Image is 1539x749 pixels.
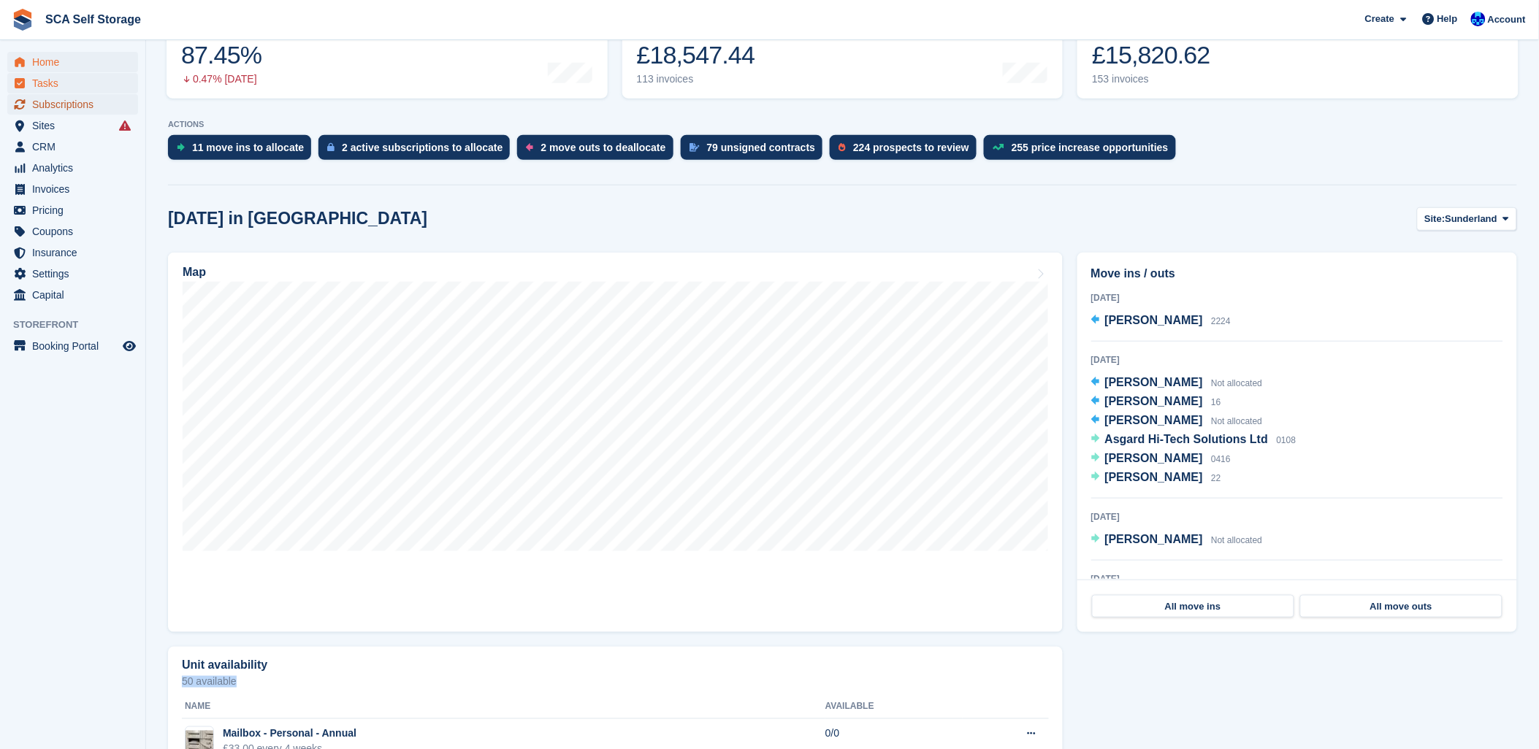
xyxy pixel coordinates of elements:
span: Create [1365,12,1394,26]
a: [PERSON_NAME] Not allocated [1091,412,1263,431]
span: Site: [1425,212,1446,226]
div: 11 move ins to allocate [192,142,304,153]
span: Booking Portal [32,336,120,356]
span: [PERSON_NAME] [1105,414,1203,426]
a: menu [7,137,138,157]
a: [PERSON_NAME] 0416 [1091,450,1231,469]
span: 16 [1211,397,1221,407]
h2: Move ins / outs [1091,265,1503,283]
i: Smart entry sync failures have occurred [119,120,131,131]
span: [PERSON_NAME] [1105,533,1203,545]
span: Tasks [32,73,120,93]
div: £15,820.62 [1092,40,1210,70]
th: Available [825,696,963,719]
img: stora-icon-8386f47178a22dfd0bd8f6a31ec36ba5ce8667c1dd55bd0f319d3a0aa187defe.svg [12,9,34,31]
a: [PERSON_NAME] 16 [1091,393,1221,412]
span: CRM [32,137,120,157]
button: Site: Sunderland [1417,207,1517,231]
a: 2 active subscriptions to allocate [318,135,517,167]
a: SCA Self Storage [39,7,147,31]
span: Not allocated [1211,535,1262,545]
span: 0108 [1277,435,1296,445]
a: Preview store [121,337,138,355]
a: All move outs [1300,595,1502,618]
a: 224 prospects to review [830,135,984,167]
div: 113 invoices [637,73,755,85]
span: Asgard Hi-Tech Solutions Ltd [1105,433,1269,445]
a: menu [7,221,138,242]
div: [DATE] [1091,353,1503,366]
a: [PERSON_NAME] 22 [1091,469,1221,488]
div: 153 invoices [1092,73,1210,85]
span: [PERSON_NAME] [1105,395,1203,407]
h2: Map [183,266,206,279]
h2: [DATE] in [GEOGRAPHIC_DATA] [168,209,427,228]
span: Not allocated [1211,378,1262,388]
div: Mailbox - Personal - Annual [223,726,356,742]
span: 2224 [1211,316,1231,326]
span: [PERSON_NAME] [1105,376,1203,388]
a: Awaiting payment £15,820.62 153 invoices [1077,6,1519,99]
span: Sites [32,115,120,136]
p: 50 available [182,677,1049,687]
span: Storefront [13,318,145,332]
th: Name [182,696,825,719]
div: 224 prospects to review [853,142,969,153]
div: £18,547.44 [637,40,755,70]
span: Subscriptions [32,94,120,115]
span: Insurance [32,242,120,263]
div: 2 active subscriptions to allocate [342,142,503,153]
img: move_ins_to_allocate_icon-fdf77a2bb77ea45bf5b3d319d69a93e2d87916cf1d5bf7949dd705db3b84f3ca.svg [177,143,185,152]
span: Analytics [32,158,120,178]
span: 22 [1211,473,1221,483]
img: active_subscription_to_allocate_icon-d502201f5373d7db506a760aba3b589e785aa758c864c3986d89f69b8ff3... [327,142,335,152]
p: ACTIONS [168,120,1517,129]
span: [PERSON_NAME] [1105,471,1203,483]
span: [PERSON_NAME] [1105,452,1203,464]
a: 79 unsigned contracts [681,135,830,167]
a: [PERSON_NAME] Not allocated [1091,531,1263,550]
span: Coupons [32,221,120,242]
a: 11 move ins to allocate [168,135,318,167]
div: [DATE] [1091,572,1503,585]
span: Help [1437,12,1458,26]
a: menu [7,285,138,305]
a: menu [7,200,138,220]
span: Settings [32,264,120,284]
a: [PERSON_NAME] Not allocated [1091,374,1263,393]
a: menu [7,73,138,93]
a: menu [7,115,138,136]
div: 87.45% [181,40,261,70]
img: prospect-51fa495bee0391a8d652442698ab0144808aea92771e9ea1ae160a38d050c398.svg [839,143,846,152]
a: menu [7,158,138,178]
a: All move ins [1092,595,1294,618]
div: [DATE] [1091,510,1503,523]
img: price_increase_opportunities-93ffe204e8149a01c8c9dc8f82e8f89637d9d84a8eef4429ea346261dce0b2c0.svg [993,144,1004,150]
div: [DATE] [1091,291,1503,304]
a: 2 move outs to deallocate [517,135,680,167]
a: Asgard Hi-Tech Solutions Ltd 0108 [1091,431,1296,450]
span: [PERSON_NAME] [1105,314,1203,326]
span: Invoices [32,179,120,199]
a: 255 price increase opportunities [984,135,1183,167]
img: move_outs_to_deallocate_icon-f764333ba52eb49d3ac5e1228854f67142a1ed5810a6f6cc68b1a99e826820c5.svg [526,143,533,152]
span: Home [32,52,120,72]
span: Sunderland [1446,212,1498,226]
span: Not allocated [1211,416,1262,426]
span: 0416 [1211,454,1231,464]
a: menu [7,52,138,72]
div: 0.47% [DATE] [181,73,261,85]
a: Month-to-date sales £18,547.44 113 invoices [622,6,1063,99]
a: Map [168,253,1063,632]
span: Account [1488,12,1526,27]
span: Capital [32,285,120,305]
a: Occupancy 87.45% 0.47% [DATE] [167,6,608,99]
a: menu [7,94,138,115]
img: Kelly Neesham [1471,12,1486,26]
span: Pricing [32,200,120,220]
div: 2 move outs to deallocate [541,142,665,153]
div: 79 unsigned contracts [707,142,816,153]
a: menu [7,179,138,199]
a: menu [7,242,138,263]
a: menu [7,264,138,284]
